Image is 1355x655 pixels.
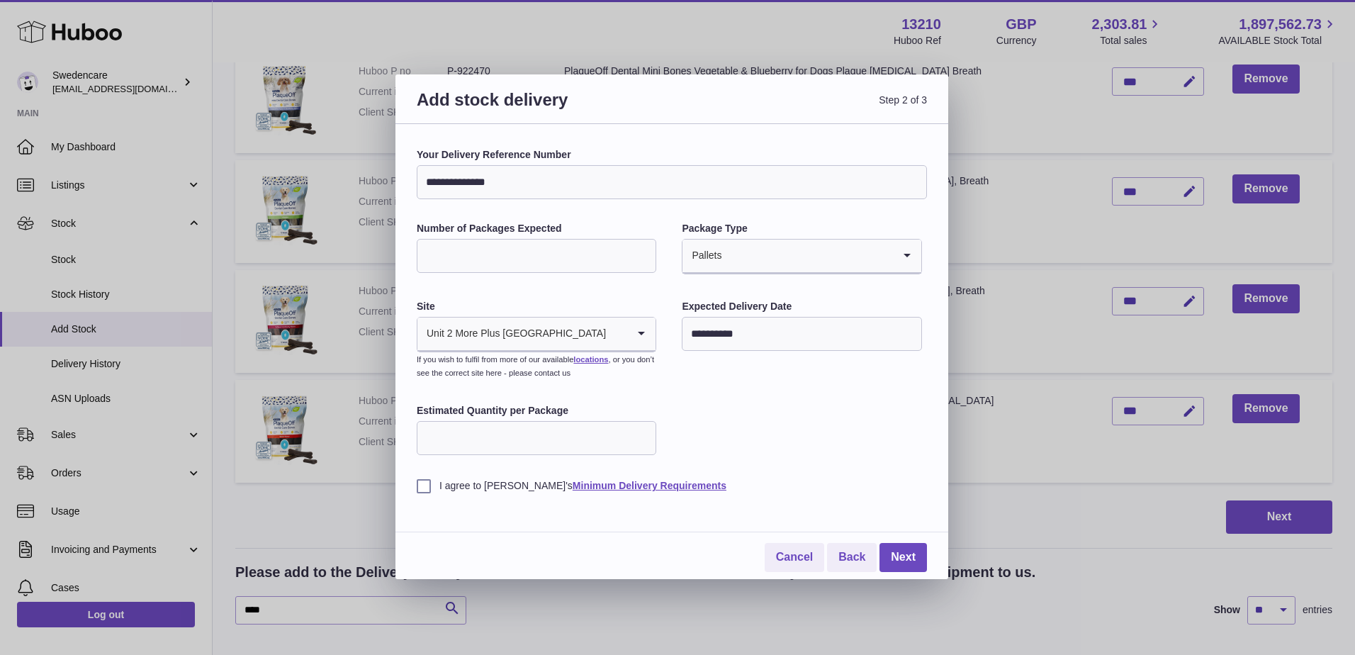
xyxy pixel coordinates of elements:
[417,318,607,350] span: Unit 2 More Plus [GEOGRAPHIC_DATA]
[682,300,921,313] label: Expected Delivery Date
[682,240,921,274] div: Search for option
[417,300,656,313] label: Site
[827,543,877,572] a: Back
[879,543,927,572] a: Next
[722,240,892,272] input: Search for option
[417,148,927,162] label: Your Delivery Reference Number
[765,543,824,572] a: Cancel
[607,318,627,350] input: Search for option
[417,318,656,352] div: Search for option
[682,222,921,235] label: Package Type
[417,404,656,418] label: Estimated Quantity per Package
[672,89,927,128] span: Step 2 of 3
[682,240,722,272] span: Pallets
[417,222,656,235] label: Number of Packages Expected
[573,480,726,491] a: Minimum Delivery Requirements
[417,479,927,493] label: I agree to [PERSON_NAME]'s
[417,355,654,377] small: If you wish to fulfil from more of our available , or you don’t see the correct site here - pleas...
[573,355,608,364] a: locations
[417,89,672,128] h3: Add stock delivery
